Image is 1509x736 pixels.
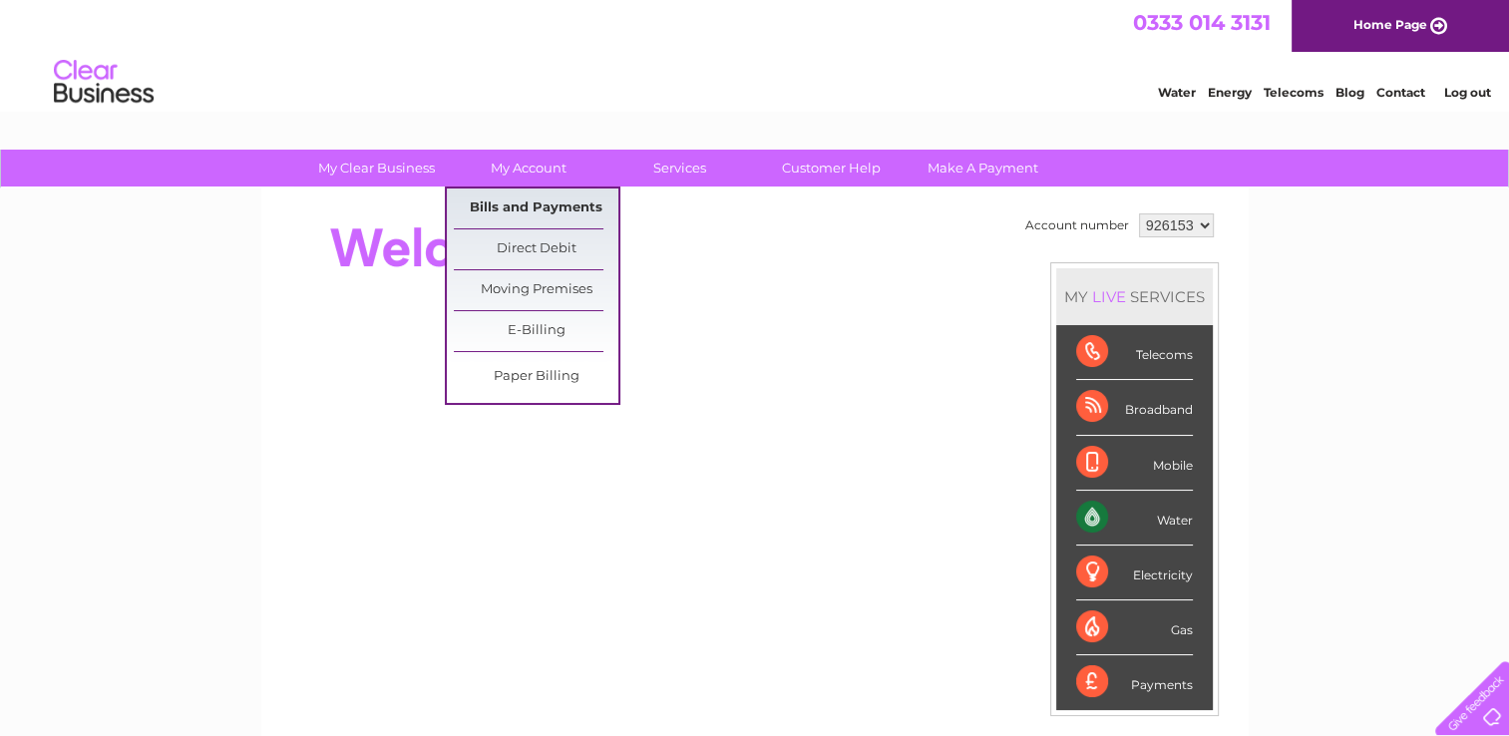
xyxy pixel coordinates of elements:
a: Customer Help [749,150,914,186]
a: Bills and Payments [454,188,618,228]
a: Water [1158,85,1196,100]
a: 0333 014 3131 [1133,10,1271,35]
a: Energy [1208,85,1252,100]
a: My Clear Business [294,150,459,186]
div: Electricity [1076,546,1193,600]
a: Contact [1376,85,1425,100]
div: Telecoms [1076,325,1193,380]
a: E-Billing [454,311,618,351]
div: Water [1076,491,1193,546]
div: Clear Business is a trading name of Verastar Limited (registered in [GEOGRAPHIC_DATA] No. 3667643... [284,11,1227,97]
a: Make A Payment [901,150,1065,186]
div: Payments [1076,655,1193,709]
a: Blog [1335,85,1364,100]
a: Moving Premises [454,270,618,310]
a: Services [597,150,762,186]
a: Telecoms [1264,85,1323,100]
a: My Account [446,150,610,186]
div: MY SERVICES [1056,268,1213,325]
a: Paper Billing [454,357,618,397]
a: Direct Debit [454,229,618,269]
div: Broadband [1076,380,1193,435]
img: logo.png [53,52,155,113]
div: Mobile [1076,436,1193,491]
a: Log out [1443,85,1490,100]
td: Account number [1020,208,1134,242]
div: LIVE [1088,287,1130,306]
div: Gas [1076,600,1193,655]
